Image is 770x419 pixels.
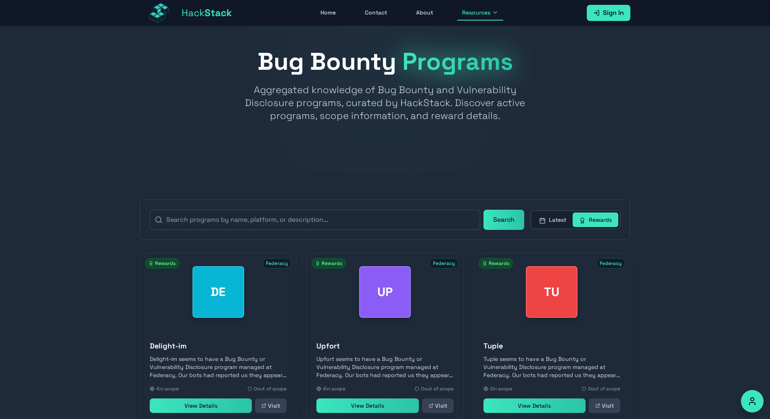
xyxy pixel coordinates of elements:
[483,355,620,379] p: Tuple seems to have a Bug Bounty or Vulnerability Disclosure program managed at Federacy. Our bot...
[360,5,392,21] a: Contact
[402,46,513,77] span: Programs
[255,398,287,413] a: Visit
[587,5,630,21] a: Sign In
[422,398,454,413] a: Visit
[140,50,630,74] h1: Bug Bounty
[533,213,573,227] button: Latest
[588,386,620,392] span: 2 out of scope
[316,5,341,21] a: Home
[150,340,287,352] h3: Delight-im
[596,258,625,269] span: Federacy
[462,8,490,17] span: Resources
[150,210,480,230] input: Search programs by name, platform, or description...
[262,258,291,269] span: Federacy
[150,398,252,413] a: View Details
[145,258,179,269] span: Rewards
[741,390,764,413] button: Accessibility Options
[254,386,287,392] span: 0 out of scope
[312,258,346,269] span: Rewards
[483,398,586,413] a: View Details
[156,386,179,392] span: 4 in scope
[421,386,454,392] span: 0 out of scope
[457,5,503,21] button: Resources
[526,266,577,318] div: Tuple
[479,258,513,269] span: Rewards
[316,355,453,379] p: Upfort seems to have a Bug Bounty or Vulnerability Disclosure program managed at Federacy. Our bo...
[483,210,524,230] button: Search
[205,6,232,19] span: Stack
[603,8,624,18] span: Sign In
[429,258,458,269] span: Federacy
[192,266,244,318] div: Delight-im
[316,340,453,352] h3: Upfort
[483,340,620,352] h3: Tuple
[573,213,618,227] button: Rewards
[490,386,512,392] span: 2 in scope
[316,398,418,413] a: View Details
[182,6,232,19] span: Hack
[323,386,345,392] span: 4 in scope
[411,5,438,21] a: About
[230,83,540,122] p: Aggregated knowledge of Bug Bounty and Vulnerability Disclosure programs, curated by HackStack. D...
[589,398,620,413] a: Visit
[150,355,287,379] p: Delight-im seems to have a Bug Bounty or Vulnerability Disclosure program managed at Federacy. Ou...
[359,266,411,318] div: Upfort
